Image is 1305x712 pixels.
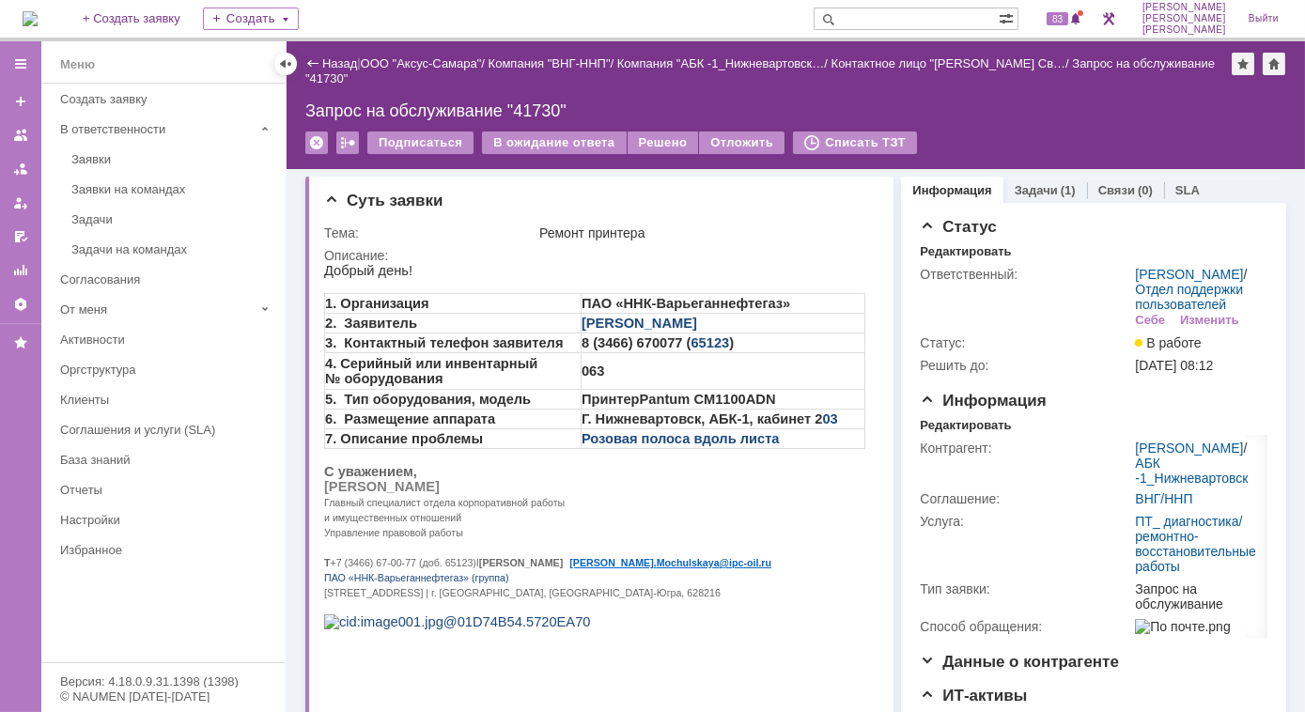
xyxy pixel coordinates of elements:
span: Расширенный поиск [999,8,1018,26]
a: Компания "АБК -1_Нижневартовск… [617,56,825,70]
span: I [152,294,155,305]
a: Назад [322,56,357,70]
div: База знаний [60,453,274,467]
div: Описание: [324,248,873,263]
div: Ответственный: [920,267,1131,282]
span: 03 [499,148,514,163]
span: Данные о контрагенте [920,653,1119,671]
b: 5. Тип оборудования, модель [1,129,207,144]
div: Задачи [71,212,274,226]
b: 063 [257,101,280,116]
a: Мои согласования [6,222,36,252]
div: / [831,56,1073,70]
b: 8 (3466) 670077 ( ) [257,72,410,87]
a: Создать заявку [53,85,282,114]
span: ИТ-активы [920,687,1027,704]
span: Информация [920,392,1046,410]
a: Задачи [1015,183,1058,197]
a: Отдел поддержки пользователей [1135,282,1243,312]
a: Задачи на командах [64,235,282,264]
div: (0) [1138,183,1153,197]
div: / [361,56,489,70]
span: @ [396,294,405,305]
div: Услуга: [920,514,1131,529]
b: 2. Заявитель [1,53,93,68]
a: Клиенты [53,385,282,414]
div: / [617,56,831,70]
div: Изменить [1180,313,1239,328]
b: 1. Организация [1,33,105,48]
div: Сделать домашней страницей [1263,53,1285,75]
div: Заявки на командах [71,182,274,196]
div: Избранное [60,543,254,557]
a: SLA [1175,183,1200,197]
div: | [357,55,360,70]
div: Решить до: [920,358,1131,373]
b: 7. Описание проблемы [1,168,159,183]
div: Статус: [920,335,1131,350]
a: Отчеты [6,255,36,286]
a: Перейти на домашнюю страницу [23,11,38,26]
div: Тип заявки: [920,581,1131,596]
a: Настройки [53,505,282,534]
span: . [330,294,333,305]
div: Оргструктура [60,363,274,377]
span: . [434,294,437,305]
div: Настройки [60,513,274,527]
a: Мои заявки [6,188,36,218]
a: [PERSON_NAME].Mochulskaya@ipc-oil.ru [245,294,447,305]
div: Согласования [60,272,274,286]
div: © NAUMEN [DATE]-[DATE] [60,690,267,703]
a: ПТ_ диагностика/ ремонтно-восстановительные работы [1135,514,1256,574]
div: Добавить в избранное [1232,53,1254,75]
span: [PERSON_NAME] [1142,13,1226,24]
a: АБК -1_Нижневартовск [1135,456,1248,486]
div: От меня [60,302,254,317]
span: +7 (3466) 67-00-77 (доб. 65123) [7,294,152,305]
div: Удалить [305,132,328,154]
span: Pantum CM1100ADN [316,129,452,144]
a: Настройки [6,289,36,319]
span: Суть заявки [324,192,443,209]
div: Отчеты [60,483,274,497]
b: 3. Контактный телефон заявителя [1,72,240,87]
span: [PERSON_NAME] [257,53,373,68]
div: Способ обращения: [920,619,1131,634]
div: Соглашение: [920,491,1131,506]
span: 83 [1047,12,1068,25]
span: [DATE] 08:12 [1135,358,1213,373]
div: Работа с массовостью [336,132,359,154]
div: Скрыть меню [274,53,297,75]
a: Создать заявку [6,86,36,116]
b: 6. Размещение аппарата [1,148,171,163]
div: Меню [60,54,95,76]
a: ООО "Аксус-Самара" [361,56,482,70]
div: / [1135,441,1260,486]
a: Заявки на командах [64,175,282,204]
span: - [419,294,423,305]
div: В ответственности [60,122,254,136]
b: Принтер [257,129,316,144]
b: ПАО «ННК-Варьеганнефтегаз» [257,33,466,48]
b: 4. Серийный или инвентарный № оборудования [1,93,213,123]
a: Информация [912,183,991,197]
span: [PERSON_NAME] [1142,24,1226,36]
b: Г. Нижневартовск, АБК-1, кабинет 2 [257,148,514,163]
a: [PERSON_NAME] [1135,267,1243,282]
a: Активности [53,325,282,354]
a: Соглашения и услуги (SLA) [53,415,282,444]
span: Статус [920,218,996,236]
a: Контактное лицо "[PERSON_NAME] Св… [831,56,1065,70]
span: [PERSON_NAME] [155,294,239,305]
div: Запрос на обслуживание [1135,581,1260,611]
div: Создать заявку [60,92,274,106]
div: Контрагент: [920,441,1131,456]
div: Заявки [71,152,274,166]
span: 88005501517 (доб. 712) [31,151,182,166]
span: 65123 [367,72,406,87]
a: База знаний [53,445,282,474]
a: Компания "ВНГ-ННП" [489,56,611,70]
div: Редактировать [920,418,1011,433]
div: / [489,56,617,70]
div: (1) [1061,183,1076,197]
